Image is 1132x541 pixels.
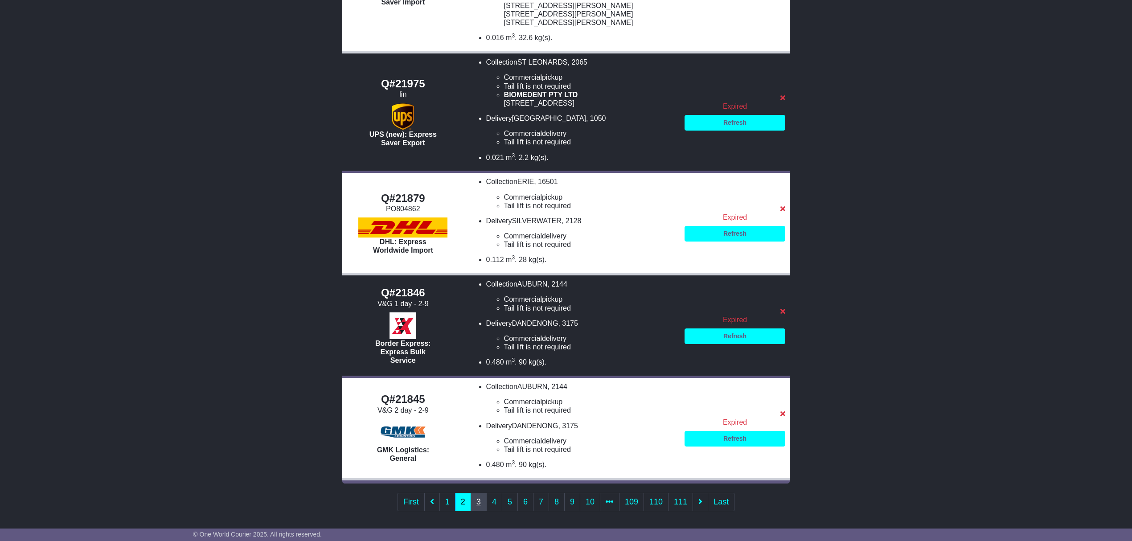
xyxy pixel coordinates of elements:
[193,531,322,538] span: © One World Courier 2025. All rights reserved.
[504,398,542,406] span: Commercial
[504,18,676,27] div: [STREET_ADDRESS][PERSON_NAME]
[558,422,578,430] span: , 3175
[529,358,546,366] span: kg(s).
[504,437,542,445] span: Commercial
[567,58,587,66] span: , 2065
[504,1,676,10] div: [STREET_ADDRESS][PERSON_NAME]
[390,312,416,339] img: Border Express: Express Bulk Service
[398,493,425,511] a: First
[517,58,568,66] span: ST LEONARDS
[685,431,785,447] a: Refresh
[512,152,515,159] sup: 3
[512,422,558,430] span: DANDENONG
[504,343,676,351] li: Tail lift is not required
[347,287,459,299] div: Q#21846
[512,459,515,466] sup: 3
[685,115,785,131] a: Refresh
[504,295,676,303] li: pickup
[504,74,542,81] span: Commercial
[506,461,517,468] span: m .
[519,154,529,161] span: 2.2
[504,10,676,18] div: [STREET_ADDRESS][PERSON_NAME]
[392,103,414,130] img: UPS (new): Express Saver Export
[347,90,459,98] div: lin
[512,33,515,39] sup: 3
[486,114,676,147] li: Delivery
[504,437,676,445] li: delivery
[486,280,676,312] li: Collection
[685,213,785,221] div: Expired
[486,34,504,41] span: 0.016
[486,382,676,415] li: Collection
[375,340,431,364] span: Border Express: Express Bulk Service
[504,232,676,240] li: delivery
[504,99,676,107] div: [STREET_ADDRESS]
[504,193,542,201] span: Commercial
[486,177,676,210] li: Collection
[517,383,548,390] span: AUBURN
[533,493,549,511] a: 7
[519,256,527,263] span: 28
[504,129,676,138] li: delivery
[619,493,644,511] a: 109
[506,358,517,366] span: m .
[347,78,459,90] div: Q#21975
[504,90,676,99] div: BIOMEDENT PTY LTD
[685,226,785,242] a: Refresh
[580,493,600,511] a: 10
[504,240,676,249] li: Tail lift is not required
[535,34,553,41] span: kg(s).
[529,256,546,263] span: kg(s).
[512,320,558,327] span: DANDENONG
[517,493,533,511] a: 6
[504,304,676,312] li: Tail lift is not required
[529,461,546,468] span: kg(s).
[504,130,542,137] span: Commercial
[644,493,669,511] a: 110
[504,398,676,406] li: pickup
[504,295,542,303] span: Commercial
[506,154,517,161] span: m .
[376,419,430,446] img: GMK Logistics: General
[486,154,504,161] span: 0.021
[512,115,586,122] span: [GEOGRAPHIC_DATA]
[373,238,433,254] span: DHL: Express Worldwide Import
[486,58,676,107] li: Collection
[439,493,455,511] a: 1
[347,406,459,414] div: V&G 2 day - 2-9
[486,256,504,263] span: 0.112
[506,34,517,41] span: m .
[471,493,487,511] a: 3
[486,422,676,454] li: Delivery
[486,217,676,249] li: Delivery
[377,446,429,462] span: GMK Logistics: General
[512,254,515,261] sup: 3
[455,493,471,511] a: 2
[486,358,504,366] span: 0.480
[504,193,676,201] li: pickup
[504,73,676,82] li: pickup
[547,383,567,390] span: , 2144
[504,445,676,454] li: Tail lift is not required
[347,299,459,308] div: V&G 1 day - 2-9
[369,131,437,147] span: UPS (new): Express Saver Export
[668,493,693,511] a: 111
[504,232,542,240] span: Commercial
[504,138,676,146] li: Tail lift is not required
[519,34,533,41] span: 32.6
[558,320,578,327] span: , 3175
[534,178,558,185] span: , 16501
[502,493,518,511] a: 5
[486,493,502,511] a: 4
[586,115,606,122] span: , 1050
[504,334,676,343] li: delivery
[531,154,549,161] span: kg(s).
[504,201,676,210] li: Tail lift is not required
[347,192,459,205] div: Q#21879
[517,178,534,185] span: ERIE
[347,393,459,406] div: Q#21845
[512,357,515,363] sup: 3
[504,82,676,90] li: Tail lift is not required
[347,205,459,213] div: PO804862
[504,335,542,342] span: Commercial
